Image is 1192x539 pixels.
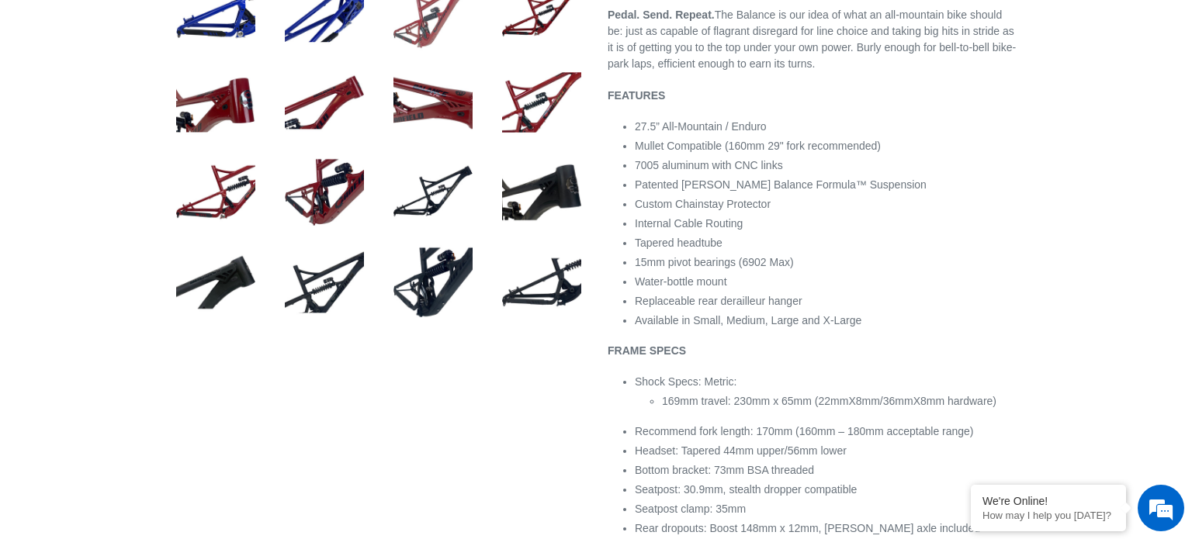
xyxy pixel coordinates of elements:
img: Load image into Gallery viewer, BALANCE - Frameset [390,150,476,235]
b: Pedal. Send. Repeat. [608,9,715,21]
span: Bottom bracket: 73mm BSA threaded [635,464,814,476]
span: 15mm pivot bearings (6902 Max) [635,256,794,268]
img: Load image into Gallery viewer, BALANCE - Frameset [282,240,367,325]
span: Shock Specs: Metric: [635,375,737,388]
span: Replaceable rear derailleur hanger [635,295,802,307]
img: d_696896380_company_1647369064580_696896380 [50,78,88,116]
img: Load image into Gallery viewer, BALANCE - Frameset [499,60,584,145]
span: Patented [PERSON_NAME] Balance Formula™ Suspension [635,178,927,191]
img: Load image into Gallery viewer, BALANCE - Frameset [390,60,476,145]
div: We're Online! [982,495,1114,507]
img: Load image into Gallery viewer, BALANCE - Frameset [390,240,476,325]
div: Minimize live chat window [255,8,292,45]
span: Water-bottle mount [635,275,727,288]
span: Headset: Tapered 44mm upper/56mm lower [635,444,847,457]
img: Load image into Gallery viewer, BALANCE - Frameset [173,240,258,325]
p: The Balance is our idea of what an all-mountain bike should be: just as capable of flagrant disre... [608,7,1019,72]
img: Load image into Gallery viewer, BALANCE - Frameset [282,150,367,235]
img: Load image into Gallery viewer, BALANCE - Frameset [282,60,367,145]
span: Seatpost: 30.9mm, stealth dropper compatible [635,483,857,496]
span: Internal Cable Routing [635,217,743,230]
p: How may I help you today? [982,510,1114,521]
img: Load image into Gallery viewer, BALANCE - Frameset [499,240,584,325]
div: Navigation go back [17,85,40,109]
textarea: Type your message and hit 'Enter' [8,368,296,422]
span: Rear dropouts: Boost 148mm x 12mm, [PERSON_NAME] axle included [635,522,980,534]
span: 27.5” All-Mountain / Enduro [635,120,767,133]
li: Available in Small, Medium, Large and X-Large [635,313,1019,329]
span: We're online! [90,168,214,324]
img: Load image into Gallery viewer, BALANCE - Frameset [499,150,584,235]
span: Custom Chainstay Protector [635,198,771,210]
span: 169mm travel: 230mm x 65mm (22mmX8mm/36mmX8mm hardware) [662,395,996,407]
img: Load image into Gallery viewer, BALANCE - Frameset [173,60,258,145]
b: FEATURES [608,89,665,102]
span: Mullet Compatible (160mm 29" fork recommended) [635,140,881,152]
span: 7005 aluminum with CNC links [635,159,783,171]
div: Chat with us now [104,87,284,107]
b: FRAME SPECS [608,344,686,357]
img: Load image into Gallery viewer, BALANCE - Frameset [173,150,258,235]
span: Seatpost clamp: 35mm [635,503,746,515]
span: Recommend fork length: 170mm (160mm – 180mm acceptable range) [635,425,974,437]
li: Tapered headtube [635,235,1019,251]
